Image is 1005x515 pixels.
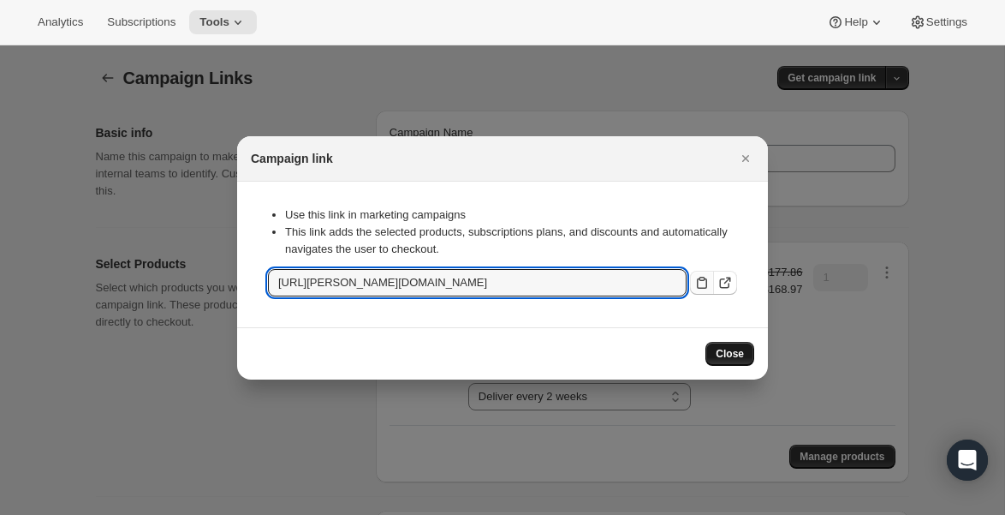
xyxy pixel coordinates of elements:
[734,147,758,171] button: Close
[285,207,737,224] li: Use this link in marketing campaigns
[926,15,967,29] span: Settings
[199,15,229,29] span: Tools
[705,342,754,366] button: Close
[97,10,186,34] button: Subscriptions
[189,10,257,34] button: Tools
[107,15,175,29] span: Subscriptions
[716,347,744,361] span: Close
[899,10,978,34] button: Settings
[38,15,83,29] span: Analytics
[947,440,988,481] div: Open Intercom Messenger
[251,150,333,167] h2: Campaign link
[844,15,867,29] span: Help
[285,224,737,258] li: This link adds the selected products, subscriptions plans, and discounts and automatically naviga...
[817,10,895,34] button: Help
[27,10,93,34] button: Analytics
